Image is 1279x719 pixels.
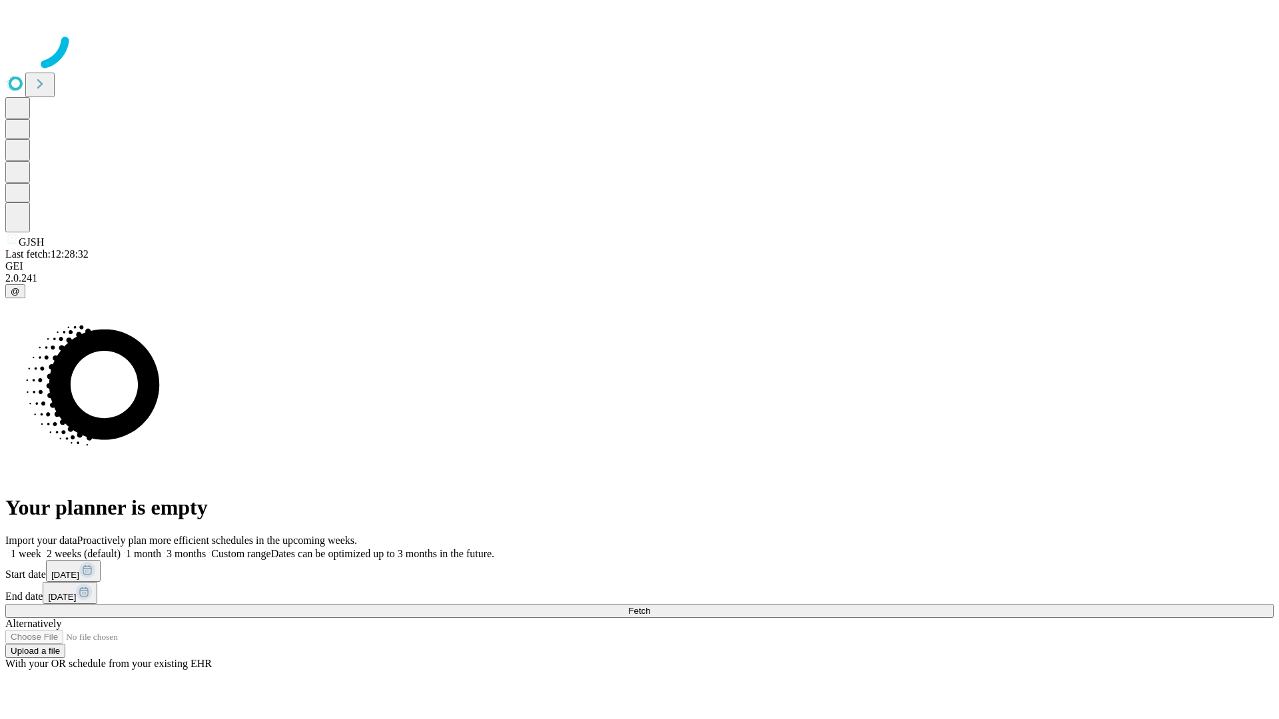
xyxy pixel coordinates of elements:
[5,618,61,629] span: Alternatively
[271,548,494,559] span: Dates can be optimized up to 3 months in the future.
[5,284,25,298] button: @
[43,582,97,604] button: [DATE]
[51,570,79,580] span: [DATE]
[47,548,121,559] span: 2 weeks (default)
[48,592,76,602] span: [DATE]
[126,548,161,559] span: 1 month
[5,535,77,546] span: Import your data
[167,548,206,559] span: 3 months
[5,658,212,669] span: With your OR schedule from your existing EHR
[5,272,1274,284] div: 2.0.241
[5,582,1274,604] div: End date
[211,548,270,559] span: Custom range
[5,248,89,260] span: Last fetch: 12:28:32
[5,495,1274,520] h1: Your planner is empty
[19,236,44,248] span: GJSH
[11,286,20,296] span: @
[5,560,1274,582] div: Start date
[77,535,357,546] span: Proactively plan more efficient schedules in the upcoming weeks.
[11,548,41,559] span: 1 week
[46,560,101,582] button: [DATE]
[5,604,1274,618] button: Fetch
[628,606,650,616] span: Fetch
[5,644,65,658] button: Upload a file
[5,260,1274,272] div: GEI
